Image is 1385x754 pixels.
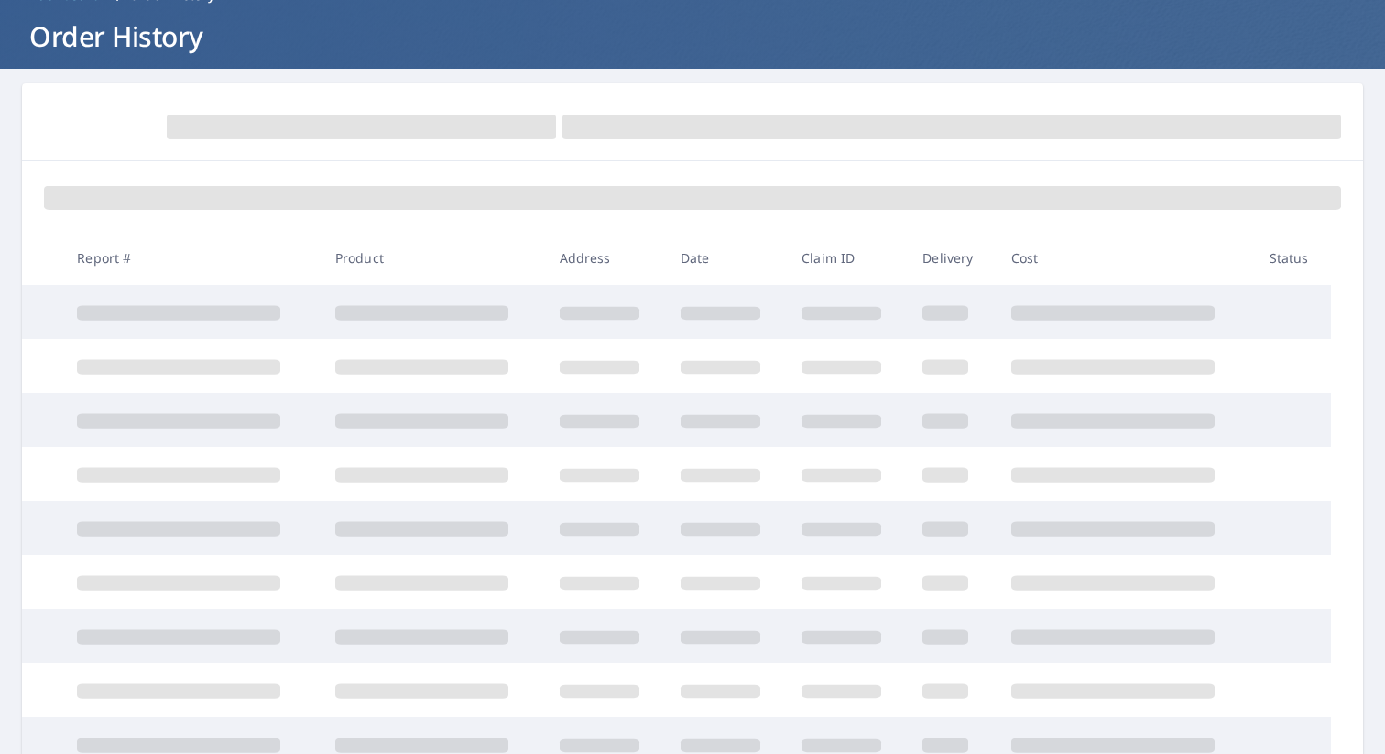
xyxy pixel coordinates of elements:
[666,231,787,285] th: Date
[22,17,1363,55] h1: Order History
[321,231,545,285] th: Product
[908,231,997,285] th: Delivery
[545,231,666,285] th: Address
[62,231,320,285] th: Report #
[787,231,908,285] th: Claim ID
[997,231,1255,285] th: Cost
[1255,231,1331,285] th: Status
